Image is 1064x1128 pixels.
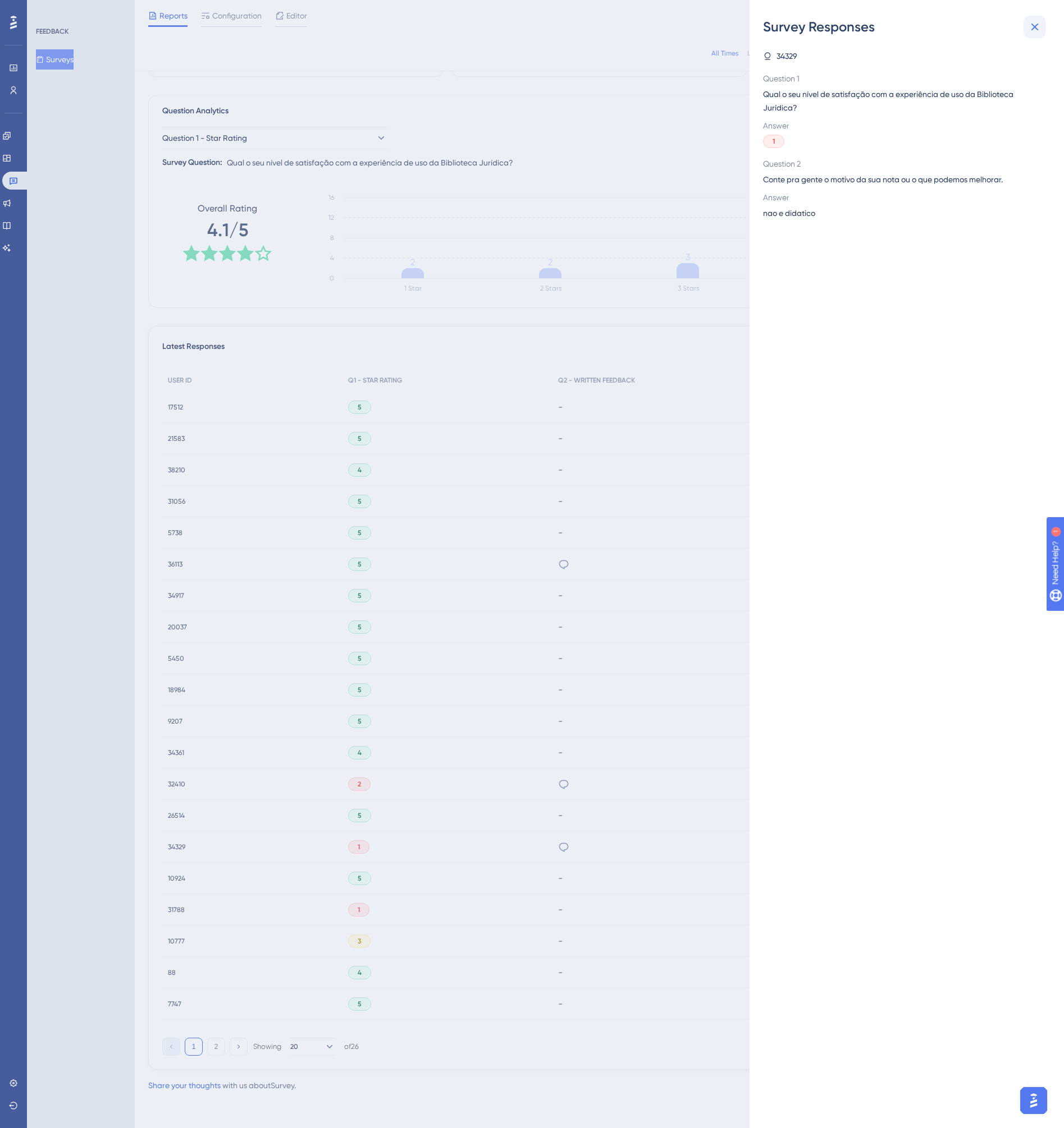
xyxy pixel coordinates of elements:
iframe: UserGuiding AI Assistant Launcher [1017,1084,1051,1117]
span: Answer [763,119,1042,132]
span: Question 2 [763,157,1042,171]
span: Qual o seu nível de satisfação com a experiência de uso da Biblioteca Jurídica? [763,88,1042,114]
div: 1 [78,6,81,15]
span: Conte pra gente o motivo da sua nota ou o que podemos melhorar. [763,173,1042,186]
span: nao e didatico [763,206,815,220]
span: Question 1 [763,72,1042,85]
div: Survey Responses [763,18,1051,36]
span: Answer [763,191,1042,204]
span: Need Help? [26,3,70,16]
span: 34329 [777,49,797,63]
span: 1 [773,137,775,146]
